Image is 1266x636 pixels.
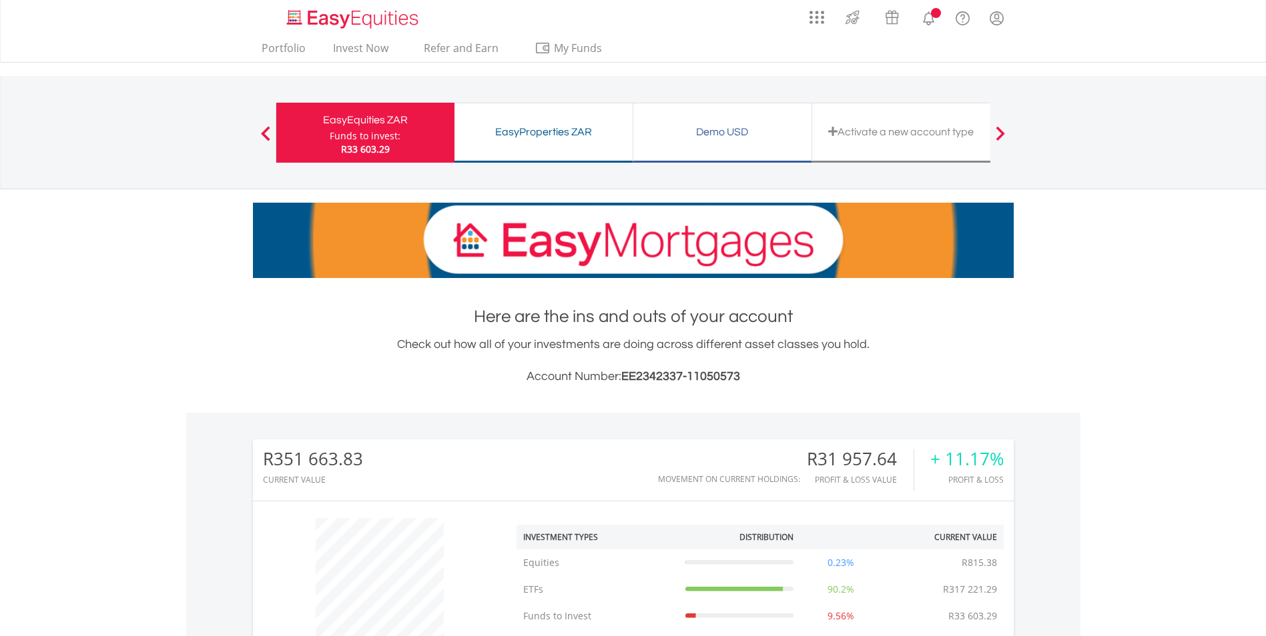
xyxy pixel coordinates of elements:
div: EasyProperties ZAR [462,123,625,141]
a: AppsGrid [801,3,833,25]
a: FAQ's and Support [946,3,980,30]
a: Home page [282,3,424,30]
td: R317 221.29 [936,576,1004,603]
a: Portfolio [256,41,311,62]
div: CURRENT VALUE [263,475,363,484]
div: Distribution [739,531,794,543]
div: Funds to invest: [330,129,400,143]
td: ETFs [517,576,679,603]
a: Refer and Earn [410,41,513,62]
div: Check out how all of your investments are doing across different asset classes you hold. [253,335,1014,386]
span: My Funds [535,39,622,57]
td: Funds to Invest [517,603,679,629]
span: Refer and Earn [424,41,499,55]
a: Invest Now [328,41,394,62]
div: Activate a new account type [820,123,982,141]
img: thrive-v2.svg [842,7,864,28]
td: Equities [517,549,679,576]
td: 90.2% [800,576,882,603]
div: Profit & Loss [930,475,1004,484]
th: Investment Types [517,525,679,549]
div: R31 957.64 [807,449,914,469]
th: Current Value [882,525,1004,549]
img: grid-menu-icon.svg [810,10,824,25]
td: 0.23% [800,549,882,576]
div: Demo USD [641,123,804,141]
a: Notifications [912,3,946,30]
td: R815.38 [955,549,1004,576]
a: Vouchers [872,3,912,28]
div: Movement on Current Holdings: [658,475,800,483]
div: EasyEquities ZAR [284,111,446,129]
img: EasyEquities_Logo.png [284,8,424,30]
span: R33 603.29 [341,143,390,155]
span: EE2342337-11050573 [621,370,740,383]
a: My Profile [980,3,1014,33]
div: R351 663.83 [263,449,363,469]
div: Profit & Loss Value [807,475,914,484]
img: vouchers-v2.svg [881,7,903,28]
h1: Here are the ins and outs of your account [253,305,1014,329]
td: 9.56% [800,603,882,629]
td: R33 603.29 [942,603,1004,629]
h3: Account Number: [253,367,1014,386]
img: EasyMortage Promotion Banner [253,203,1014,278]
div: + 11.17% [930,449,1004,469]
